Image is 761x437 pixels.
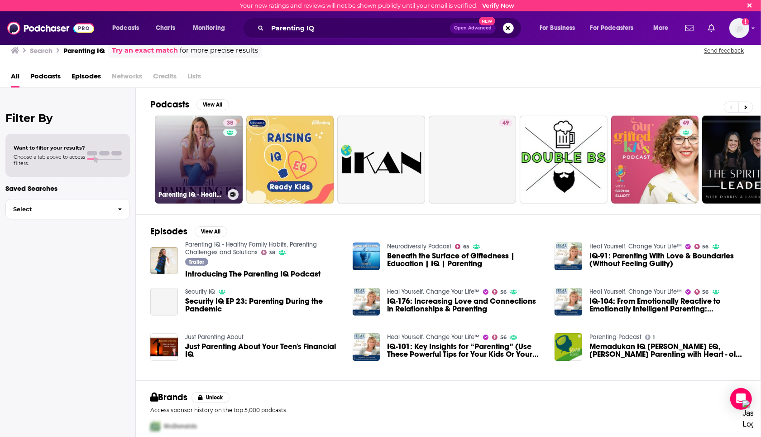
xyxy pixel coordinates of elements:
span: Open Advanced [454,26,492,30]
button: View All [195,226,227,237]
span: 49 [503,119,509,128]
button: open menu [647,21,680,35]
span: 56 [500,335,507,340]
a: 65 [455,244,469,249]
button: Send feedback [701,47,747,54]
img: IQ-101: Key Insights for “Parenting” (Use These Powerful Tips for Your Kids Or Your Child Self) [353,333,380,361]
a: 1 [645,335,655,340]
span: 38 [227,119,233,128]
h2: Filter By [5,112,130,125]
a: Introducing The Parenting IQ Podcast [150,247,178,275]
span: 56 [703,245,709,249]
a: IQ-101: Key Insights for “Parenting” (Use These Powerful Tips for Your Kids Or Your Child Self) [387,343,544,358]
img: User Profile [729,18,749,38]
button: Show profile menu [729,18,749,38]
span: 65 [463,245,469,249]
span: Memadukan IQ [PERSON_NAME] EQ, [PERSON_NAME] Parenting with Heart - oleh [PERSON_NAME] [PERSON_NA... [589,343,746,358]
span: Choose a tab above to access filters. [14,154,85,166]
img: Just Parenting About Your Teen's Financial IQ [150,333,178,361]
span: McDonalds [164,422,197,430]
span: Charts [156,22,175,34]
a: 38 [223,119,237,126]
a: Show notifications dropdown [682,20,697,36]
button: Unlock [191,392,230,403]
span: for more precise results [180,45,258,56]
a: Heal Yourself. Change Your Life™ [589,288,682,296]
a: Security IQ EP 23: Parenting During the Pandemic [150,288,178,316]
span: 49 [683,119,689,128]
span: Logged in as kevinscottsmith [729,18,749,38]
span: 1 [653,335,655,340]
a: 38Parenting IQ - Healthy Family Habits, Parenting Challenges and Solutions [155,116,243,204]
h3: Parenting IQ - Healthy Family Habits, Parenting Challenges and Solutions [158,191,224,199]
img: IQ-91: Parenting With Love & Boundaries (Without Feeling Guilty) [555,243,582,270]
a: Charts [150,21,181,35]
p: Access sponsor history on the top 5,000 podcasts. [150,407,746,413]
button: Select [5,199,130,219]
a: 56 [694,244,709,249]
a: 49 [611,116,699,204]
span: New [479,17,495,25]
a: Security IQ EP 23: Parenting During the Pandemic [185,297,342,313]
a: All [11,69,19,87]
button: Open AdvancedNew [450,23,496,34]
span: Trailer [189,259,204,265]
a: Parenting Podcast [589,333,641,341]
h3: Parenting IQ [63,46,105,55]
a: Just Parenting About Your Teen's Financial IQ [185,343,342,358]
h3: Search [30,46,53,55]
a: Beneath the Surface of Giftedness | Education | IQ | Parenting [387,252,544,267]
span: 56 [703,290,709,294]
a: 49 [429,116,517,204]
span: Monitoring [193,22,225,34]
a: Episodes [72,69,101,87]
a: Just Parenting About [185,333,244,341]
img: Podchaser - Follow, Share and Rate Podcasts [7,19,94,37]
a: Neurodiversity Podcast [387,243,451,250]
a: IQ-91: Parenting With Love & Boundaries (Without Feeling Guilty) [589,252,746,267]
a: Show notifications dropdown [704,20,718,36]
a: Try an exact match [112,45,178,56]
img: IQ-176: Increasing Love and Connections in Relationships & Parenting [353,288,380,316]
a: Heal Yourself. Change Your Life™ [387,288,479,296]
a: IQ-176: Increasing Love and Connections in Relationships & Parenting [387,297,544,313]
p: Saved Searches [5,184,130,193]
span: 56 [500,290,507,294]
span: For Podcasters [590,22,634,34]
a: 49 [680,119,693,126]
span: 38 [269,251,275,255]
div: Search podcasts, credits, & more... [251,18,530,39]
a: Memadukan IQ dan EQ, Pahami Yuk Parenting with Heart - oleh Ellen Patricia, MA(Counseling), ACC [555,333,582,361]
a: Podcasts [30,69,61,87]
a: Heal Yourself. Change Your Life™ [589,243,682,250]
a: Memadukan IQ dan EQ, Pahami Yuk Parenting with Heart - oleh Ellen Patricia, MA(Counseling), ACC [589,343,746,358]
a: IQ-104: From Emotionally Reactive to Emotionally Intelligent Parenting: Preventing Negative Patterns [589,297,746,313]
h2: Podcasts [150,99,189,110]
a: 49 [499,119,512,126]
a: PodcastsView All [150,99,229,110]
div: Open Intercom Messenger [730,388,752,410]
span: Networks [112,69,142,87]
svg: Email not verified [742,18,749,25]
img: First Pro Logo [147,417,164,436]
span: More [653,22,669,34]
a: 56 [492,335,507,340]
a: Introducing The Parenting IQ Podcast [185,270,321,278]
button: open menu [584,21,647,35]
a: EpisodesView All [150,226,227,237]
span: Select [6,206,110,212]
img: Beneath the Surface of Giftedness | Education | IQ | Parenting [353,243,380,270]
